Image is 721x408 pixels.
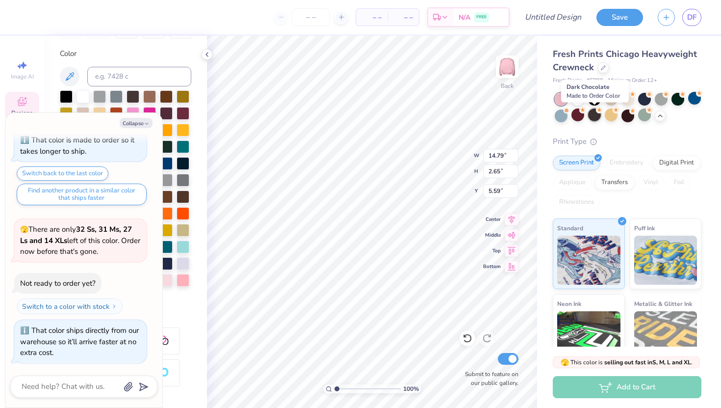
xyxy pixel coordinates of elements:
span: Neon Ink [557,299,581,309]
input: e.g. 7428 c [87,67,191,86]
span: This color is . [561,358,693,367]
span: Top [483,247,501,254]
span: 🫣 [20,225,28,234]
div: Foil [668,175,691,190]
button: Switch to a color with stock [17,299,123,314]
span: 100 % [403,384,419,393]
div: Vinyl [637,175,665,190]
div: Back [501,82,514,90]
span: Made to Order Color [566,92,620,100]
div: Applique [553,175,592,190]
span: Middle [483,232,501,239]
span: Standard [557,223,583,233]
span: Bottom [483,263,501,270]
button: Switch back to the last color [17,166,108,181]
div: Dark Chocolate [561,80,629,103]
div: Transfers [595,175,634,190]
div: Not ready to order yet? [20,278,96,288]
button: Collapse [120,118,153,128]
img: Metallic & Glitter Ink [634,311,697,360]
div: Screen Print [553,156,600,170]
input: – – [292,8,330,26]
span: Fresh Prints [553,77,582,85]
img: Neon Ink [557,311,620,360]
div: Color [60,48,191,59]
img: Standard [557,236,620,285]
span: Metallic & Glitter Ink [634,299,692,309]
span: – – [362,12,382,23]
span: 🫣 [561,358,569,367]
img: Switch to a color with stock [111,303,117,309]
input: Untitled Design [517,7,589,27]
span: Minimum Order: 12 + [608,77,657,85]
div: Rhinestones [553,195,600,210]
span: Fresh Prints Chicago Heavyweight Crewneck [553,48,697,73]
img: Back [497,57,517,77]
strong: selling out fast in S, M, L and XL [604,358,691,366]
button: Save [596,9,643,26]
div: That color is made to order so it takes longer to ship. [20,135,134,156]
span: Image AI [11,73,34,81]
span: FREE [476,14,487,21]
span: – – [393,12,413,23]
img: Puff Ink [634,236,697,285]
label: Submit to feature on our public gallery. [460,370,518,387]
a: DF [682,9,701,26]
span: N/A [459,12,470,23]
button: Find another product in a similar color that ships faster [17,184,147,205]
div: Print Type [553,136,701,147]
span: Center [483,216,501,223]
span: Designs [11,109,33,117]
div: Digital Print [653,156,700,170]
div: That color ships directly from our warehouse so it’ll arrive faster at no extra cost. [20,326,139,357]
span: Puff Ink [634,223,655,233]
span: DF [687,12,696,23]
strong: 32 Ss, 31 Ms, 27 Ls and 14 XLs [20,224,132,245]
span: There are only left of this color. Order now before that's gone. [20,224,140,256]
div: Embroidery [603,156,650,170]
